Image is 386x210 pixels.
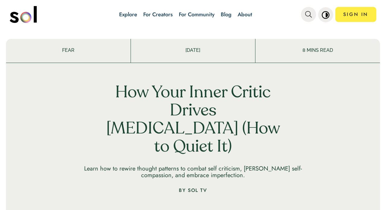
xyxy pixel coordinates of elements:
p: 8 MINS READ [255,47,380,54]
img: logo [10,6,37,23]
a: For Community [179,11,215,18]
p: [DATE] [131,47,255,54]
nav: main navigation [10,4,376,25]
p: Learn how to rewire thought patterns to combat self criticism, [PERSON_NAME] self-compassion, and... [72,165,314,179]
a: About [238,11,252,18]
p: BY SOL TV [179,188,207,193]
a: SIGN IN [335,7,376,22]
a: Blog [221,11,232,18]
a: Explore [119,11,137,18]
a: For Creators [143,11,173,18]
p: FEAR [6,47,131,54]
h1: How Your Inner Critic Drives [MEDICAL_DATA] (How to Quiet It) [104,84,282,156]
